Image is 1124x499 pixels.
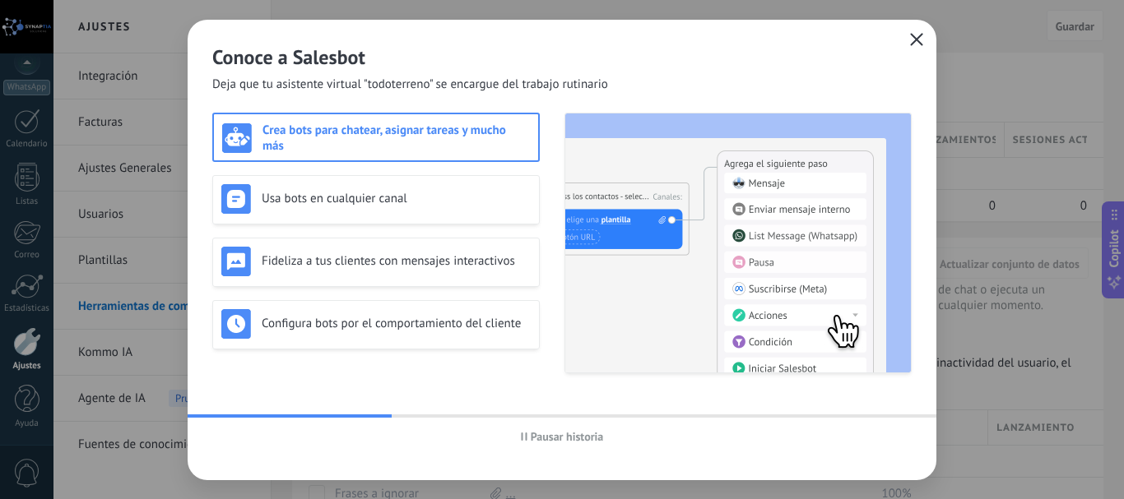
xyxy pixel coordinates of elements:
[262,316,531,331] h3: Configura bots por el comportamiento del cliente
[262,253,531,269] h3: Fideliza a tus clientes con mensajes interactivos
[262,122,530,154] h3: Crea bots para chatear, asignar tareas y mucho más
[531,431,604,442] span: Pausar historia
[212,44,912,70] h2: Conoce a Salesbot
[212,76,608,93] span: Deja que tu asistente virtual "todoterreno" se encargue del trabajo rutinario
[513,424,611,449] button: Pausar historia
[262,191,531,206] h3: Usa bots en cualquier canal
